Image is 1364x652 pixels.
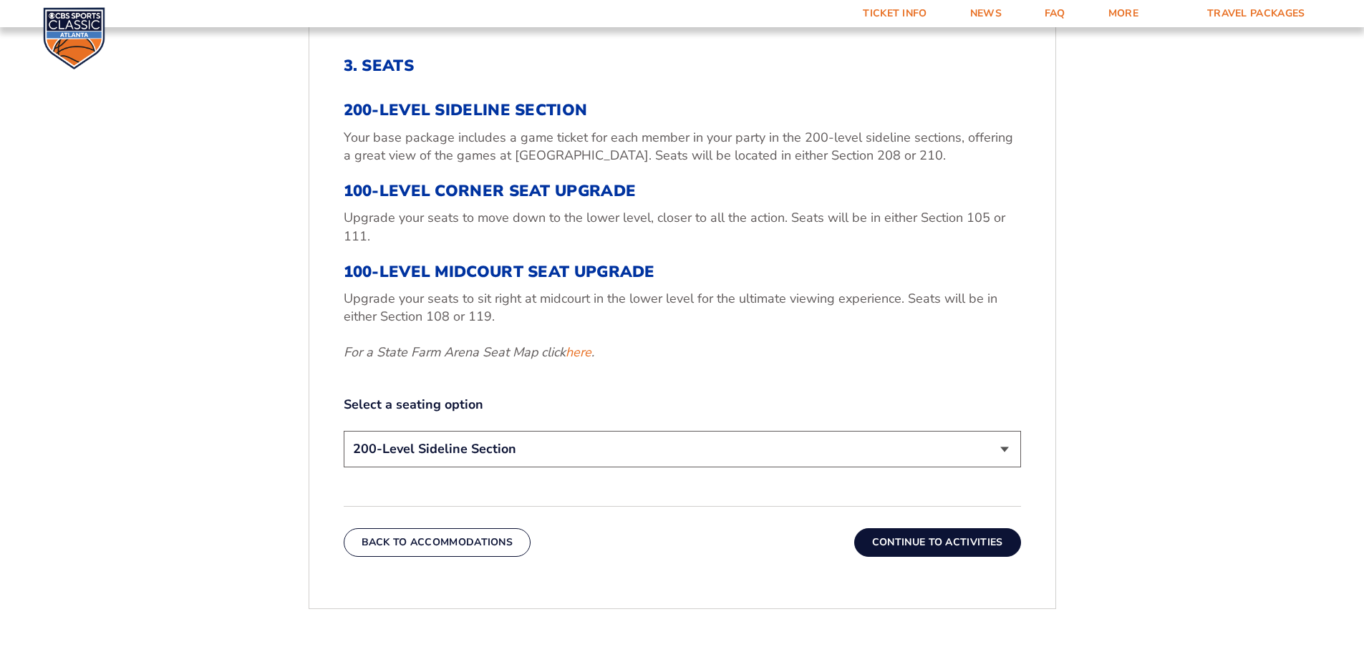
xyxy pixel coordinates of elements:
[344,129,1021,165] p: Your base package includes a game ticket for each member in your party in the 200-level sideline ...
[43,7,105,69] img: CBS Sports Classic
[344,57,1021,75] h2: 3. Seats
[344,344,594,361] em: For a State Farm Arena Seat Map click .
[344,101,1021,120] h3: 200-Level Sideline Section
[344,528,531,557] button: Back To Accommodations
[344,182,1021,200] h3: 100-Level Corner Seat Upgrade
[344,209,1021,245] p: Upgrade your seats to move down to the lower level, closer to all the action. Seats will be in ei...
[344,263,1021,281] h3: 100-Level Midcourt Seat Upgrade
[344,290,1021,326] p: Upgrade your seats to sit right at midcourt in the lower level for the ultimate viewing experienc...
[344,396,1021,414] label: Select a seating option
[854,528,1021,557] button: Continue To Activities
[566,344,591,361] a: here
